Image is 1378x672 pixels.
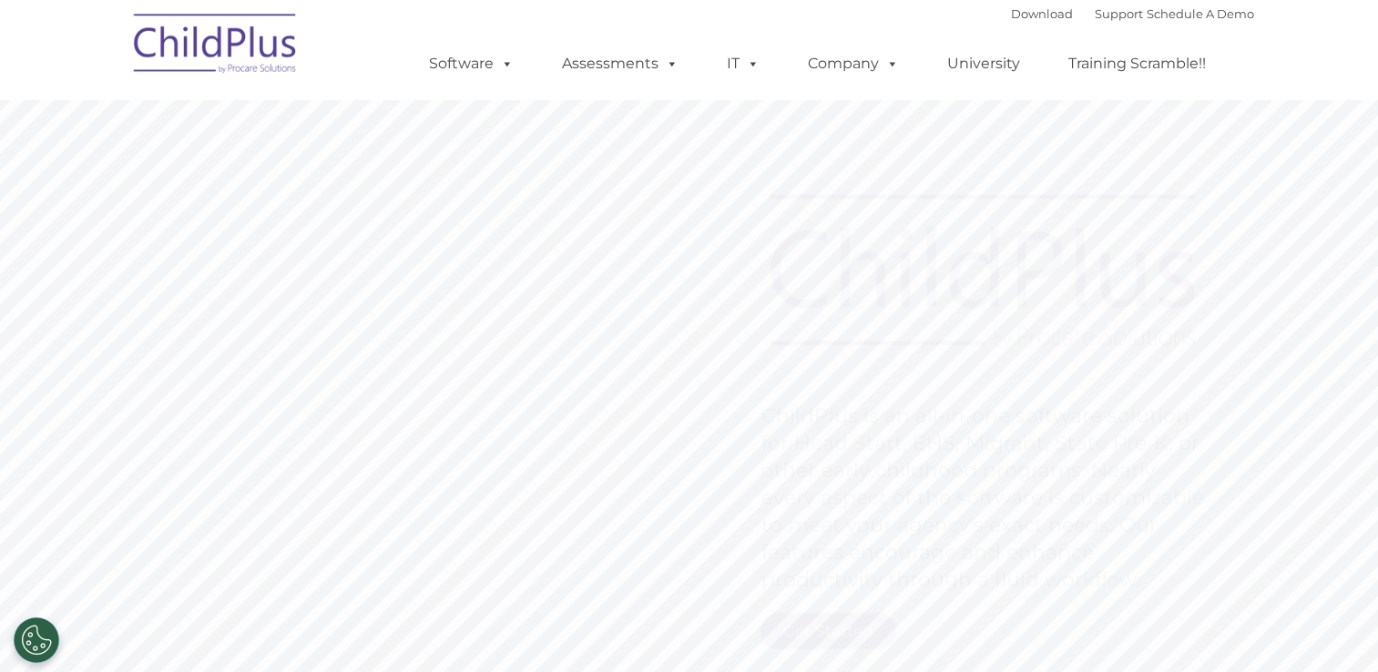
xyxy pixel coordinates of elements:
a: Support [1095,6,1143,21]
a: University [929,46,1038,82]
rs-layer: ChildPlus is an all-in-one software solution for Head Start, EHS, Migrant, State Pre-K, or other ... [761,402,1213,594]
a: Training Scramble!! [1050,46,1224,82]
a: Schedule A Demo [1147,6,1254,21]
button: Cookies Settings [14,617,59,663]
a: Company [790,46,917,82]
a: Assessments [544,46,697,82]
img: ChildPlus by Procare Solutions [125,1,307,92]
a: IT [709,46,778,82]
a: Get Started [760,613,896,649]
a: Download [1011,6,1073,21]
a: Software [411,46,532,82]
font: | [1011,6,1254,21]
